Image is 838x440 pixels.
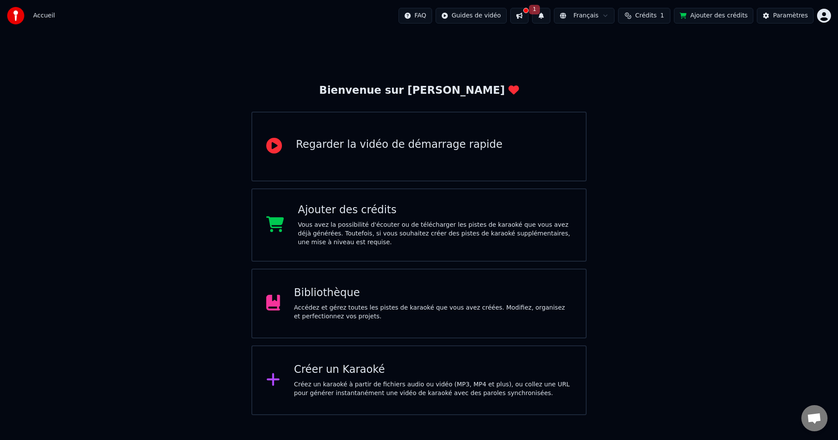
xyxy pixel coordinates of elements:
span: Accueil [33,11,55,20]
div: Bibliothèque [294,286,572,300]
div: Ajouter des crédits [298,203,572,217]
nav: breadcrumb [33,11,55,20]
button: Paramètres [757,8,814,24]
div: Accédez et gérez toutes les pistes de karaoké que vous avez créées. Modifiez, organisez et perfec... [294,304,572,321]
span: 1 [529,5,540,14]
button: Guides de vidéo [436,8,507,24]
button: Crédits1 [618,8,670,24]
div: Créer un Karaoké [294,363,572,377]
div: Regarder la vidéo de démarrage rapide [296,138,502,152]
span: 1 [660,11,664,20]
button: Ajouter des crédits [674,8,753,24]
div: Ouvrir le chat [801,405,828,431]
button: FAQ [398,8,432,24]
button: 1 [532,8,550,24]
span: Crédits [635,11,656,20]
img: youka [7,7,24,24]
div: Paramètres [773,11,808,20]
div: Créez un karaoké à partir de fichiers audio ou vidéo (MP3, MP4 et plus), ou collez une URL pour g... [294,380,572,398]
div: Vous avez la possibilité d'écouter ou de télécharger les pistes de karaoké que vous avez déjà gén... [298,221,572,247]
div: Bienvenue sur [PERSON_NAME] [319,84,519,98]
